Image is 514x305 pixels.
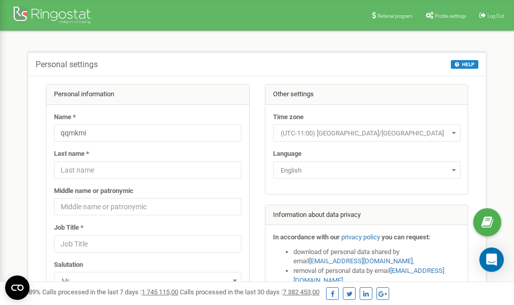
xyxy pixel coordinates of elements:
[283,288,319,296] u: 7 382 453,00
[54,198,241,215] input: Middle name or patronymic
[58,274,238,288] span: Mr.
[273,233,340,241] strong: In accordance with our
[377,13,413,19] span: Referral program
[309,257,413,265] a: [EMAIL_ADDRESS][DOMAIN_NAME]
[54,124,241,142] input: Name
[180,288,319,296] span: Calls processed in the last 30 days :
[435,13,466,19] span: Profile settings
[42,288,178,296] span: Calls processed in the last 7 days :
[142,288,178,296] u: 1 745 115,00
[277,163,457,178] span: English
[54,272,241,289] span: Mr.
[273,149,302,159] label: Language
[293,247,461,266] li: download of personal data shared by email ,
[265,205,468,226] div: Information about data privacy
[488,13,504,19] span: Log Out
[54,149,89,159] label: Last name *
[273,113,304,122] label: Time zone
[277,126,457,141] span: (UTC-11:00) Pacific/Midway
[273,161,461,179] span: English
[54,260,83,270] label: Salutation
[479,247,504,272] div: Open Intercom Messenger
[46,85,249,105] div: Personal information
[341,233,380,241] a: privacy policy
[54,113,76,122] label: Name *
[54,235,241,253] input: Job Title
[54,161,241,179] input: Last name
[54,186,133,196] label: Middle name or patronymic
[451,60,478,69] button: HELP
[382,233,430,241] strong: you can request:
[293,266,461,285] li: removal of personal data by email ,
[36,60,98,69] h5: Personal settings
[273,124,461,142] span: (UTC-11:00) Pacific/Midway
[5,275,30,300] button: Open CMP widget
[54,223,84,233] label: Job Title *
[265,85,468,105] div: Other settings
